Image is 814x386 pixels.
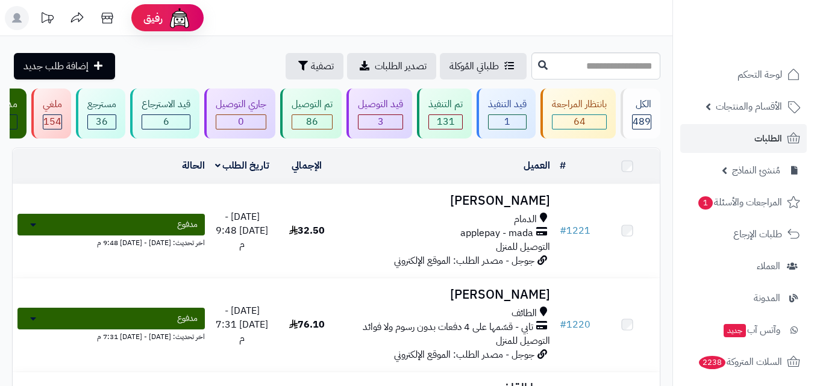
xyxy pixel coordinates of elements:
[680,284,807,313] a: المدونة
[496,334,550,348] span: التوصيل للمنزل
[14,53,115,79] a: إضافة طلب جديد
[29,89,74,139] a: ملغي 154
[17,235,205,248] div: اخر تحديث: [DATE] - [DATE] 9:48 م
[474,89,538,139] a: قيد التنفيذ 1
[216,304,268,346] span: [DATE] - [DATE] 7:31 م
[460,226,533,240] span: applepay - mada
[732,162,780,179] span: مُنشئ النماذج
[289,317,325,332] span: 76.10
[143,11,163,25] span: رفيق
[724,324,746,337] span: جديد
[488,98,527,111] div: قيد التنفيذ
[238,114,244,129] span: 0
[538,89,618,139] a: بانتظار المراجعة 64
[358,98,403,111] div: قيد التوصيل
[429,115,462,129] div: 131
[722,322,780,338] span: وآتس آب
[215,158,270,173] a: تاريخ الطلب
[560,317,590,332] a: #1220
[74,89,128,139] a: مسترجع 36
[43,115,61,129] div: 154
[344,89,415,139] a: قيد التوصيل 3
[167,6,192,30] img: ai-face.png
[698,353,782,370] span: السلات المتروكة
[428,98,463,111] div: تم التنفيذ
[216,210,268,252] span: [DATE] - [DATE] 9:48 م
[440,53,527,79] a: طلباتي المُوكلة
[697,194,782,211] span: المراجعات والأسئلة
[716,98,782,115] span: الأقسام والمنتجات
[375,59,427,73] span: تصدير الطلبات
[278,89,344,139] a: تم التوصيل 86
[289,223,325,238] span: 32.50
[699,356,725,369] span: 2238
[394,254,534,268] span: جوجل - مصدر الطلب: الموقع الإلكتروني
[560,158,566,173] a: #
[754,130,782,147] span: الطلبات
[496,240,550,254] span: التوصيل للمنزل
[680,347,807,376] a: السلات المتروكة2238
[632,98,651,111] div: الكل
[344,288,550,302] h3: [PERSON_NAME]
[96,114,108,129] span: 36
[202,89,278,139] a: جاري التوصيل 0
[560,317,566,332] span: #
[292,98,333,111] div: تم التوصيل
[163,114,169,129] span: 6
[306,114,318,129] span: 86
[378,114,384,129] span: 3
[32,6,62,33] a: تحديثات المنصة
[177,219,198,231] span: مدفوع
[560,223,590,238] a: #1221
[633,114,651,129] span: 489
[344,194,550,208] h3: [PERSON_NAME]
[524,158,550,173] a: العميل
[732,34,803,59] img: logo-2.png
[512,307,537,320] span: الطائف
[292,115,332,129] div: 86
[489,115,526,129] div: 1
[311,59,334,73] span: تصفية
[680,252,807,281] a: العملاء
[292,158,322,173] a: الإجمالي
[680,316,807,344] a: وآتس آبجديد
[680,220,807,249] a: طلبات الإرجاع
[216,115,266,129] div: 0
[347,53,436,79] a: تصدير الطلبات
[394,347,534,362] span: جوجل - مصدر الطلب: الموقع الإلكتروني
[560,223,566,238] span: #
[574,114,586,129] span: 64
[216,98,266,111] div: جاري التوصيل
[358,115,402,129] div: 3
[737,66,782,83] span: لوحة التحكم
[680,60,807,89] a: لوحة التحكم
[733,226,782,243] span: طلبات الإرجاع
[754,290,780,307] span: المدونة
[43,114,61,129] span: 154
[23,59,89,73] span: إضافة طلب جديد
[553,115,606,129] div: 64
[698,196,713,210] span: 1
[415,89,474,139] a: تم التنفيذ 131
[680,188,807,217] a: المراجعات والأسئلة1
[87,98,116,111] div: مسترجع
[363,320,533,334] span: تابي - قسّمها على 4 دفعات بدون رسوم ولا فوائد
[437,114,455,129] span: 131
[449,59,499,73] span: طلباتي المُوكلة
[182,158,205,173] a: الحالة
[88,115,116,129] div: 36
[757,258,780,275] span: العملاء
[142,98,190,111] div: قيد الاسترجاع
[142,115,190,129] div: 6
[177,313,198,325] span: مدفوع
[43,98,62,111] div: ملغي
[286,53,343,79] button: تصفية
[17,329,205,342] div: اخر تحديث: [DATE] - [DATE] 7:31 م
[680,124,807,153] a: الطلبات
[552,98,607,111] div: بانتظار المراجعة
[618,89,663,139] a: الكل489
[128,89,202,139] a: قيد الاسترجاع 6
[514,213,537,226] span: الدمام
[504,114,510,129] span: 1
